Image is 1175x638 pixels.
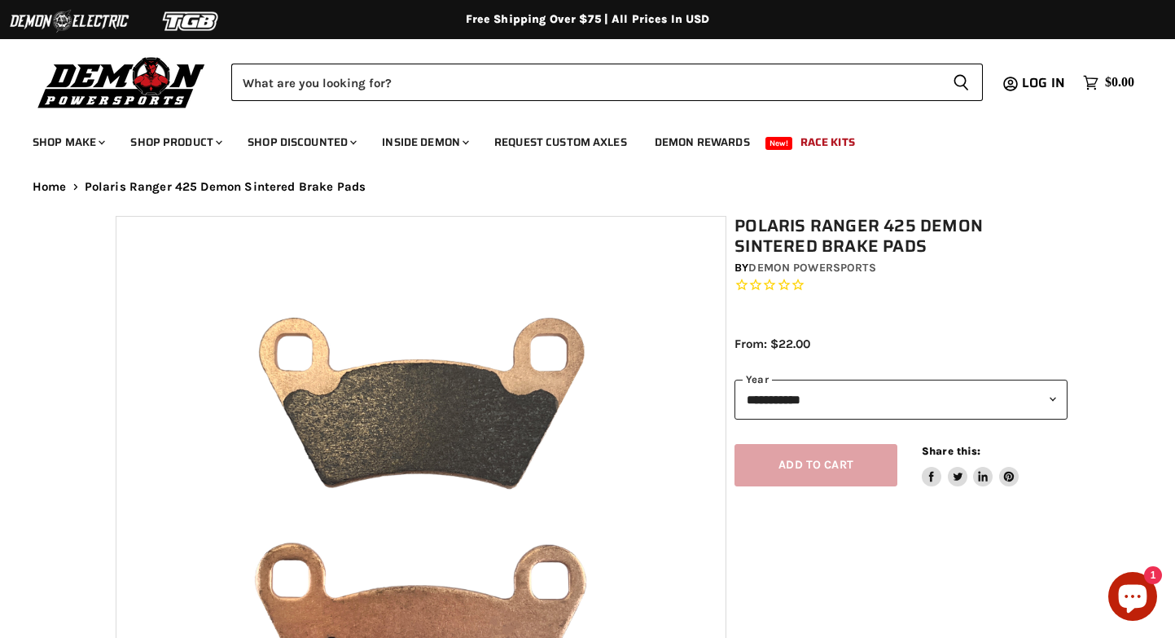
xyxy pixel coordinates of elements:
span: $0.00 [1105,75,1134,90]
a: Demon Rewards [642,125,762,159]
a: Shop Product [118,125,232,159]
a: Home [33,180,67,194]
span: From: $22.00 [734,337,810,351]
span: Rated 0.0 out of 5 stars 0 reviews [734,277,1068,294]
span: Share this: [922,445,980,457]
img: Demon Powersports [33,53,211,111]
aside: Share this: [922,444,1019,487]
a: Request Custom Axles [482,125,639,159]
select: year [734,380,1068,420]
ul: Main menu [20,119,1130,159]
span: Polaris Ranger 425 Demon Sintered Brake Pads [85,180,366,194]
a: Log in [1015,76,1075,90]
a: Inside Demon [370,125,479,159]
form: Product [231,64,983,101]
img: TGB Logo 2 [130,6,252,37]
img: Demon Electric Logo 2 [8,6,130,37]
span: New! [765,137,793,150]
a: Shop Make [20,125,115,159]
div: by [734,259,1068,277]
input: Search [231,64,940,101]
a: Shop Discounted [235,125,366,159]
h1: Polaris Ranger 425 Demon Sintered Brake Pads [734,216,1068,257]
a: Demon Powersports [748,261,875,275]
button: Search [940,64,983,101]
a: Race Kits [788,125,867,159]
a: $0.00 [1075,71,1142,95]
span: Log in [1022,73,1065,93]
inbox-online-store-chat: Shopify online store chat [1103,572,1162,625]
